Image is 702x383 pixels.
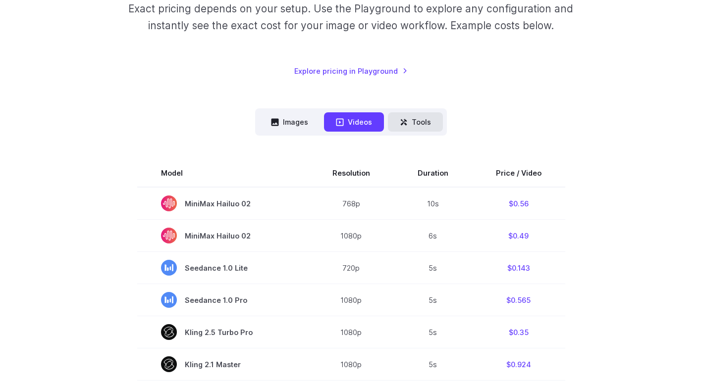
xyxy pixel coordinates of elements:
td: $0.49 [472,220,565,252]
button: Tools [388,112,443,132]
th: Duration [394,159,472,187]
span: Kling 2.5 Turbo Pro [161,324,285,340]
span: Kling 2.1 Master [161,356,285,372]
th: Resolution [309,159,394,187]
td: 5s [394,348,472,381]
button: Images [259,112,320,132]
button: Videos [324,112,384,132]
td: 1080p [309,284,394,316]
span: Seedance 1.0 Pro [161,292,285,308]
td: $0.56 [472,187,565,220]
span: MiniMax Hailuo 02 [161,195,285,211]
td: 5s [394,284,472,316]
th: Price / Video [472,159,565,187]
td: 768p [309,187,394,220]
td: 1080p [309,316,394,348]
td: $0.35 [472,316,565,348]
td: 5s [394,316,472,348]
td: 10s [394,187,472,220]
p: Exact pricing depends on your setup. Use the Playground to explore any configuration and instantl... [113,0,588,34]
td: $0.565 [472,284,565,316]
td: 5s [394,252,472,284]
span: Seedance 1.0 Lite [161,260,285,276]
th: Model [137,159,309,187]
td: 1080p [309,348,394,381]
a: Explore pricing in Playground [294,65,408,77]
td: $0.143 [472,252,565,284]
td: 1080p [309,220,394,252]
td: 6s [394,220,472,252]
td: $0.924 [472,348,565,381]
td: 720p [309,252,394,284]
span: MiniMax Hailuo 02 [161,228,285,243]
